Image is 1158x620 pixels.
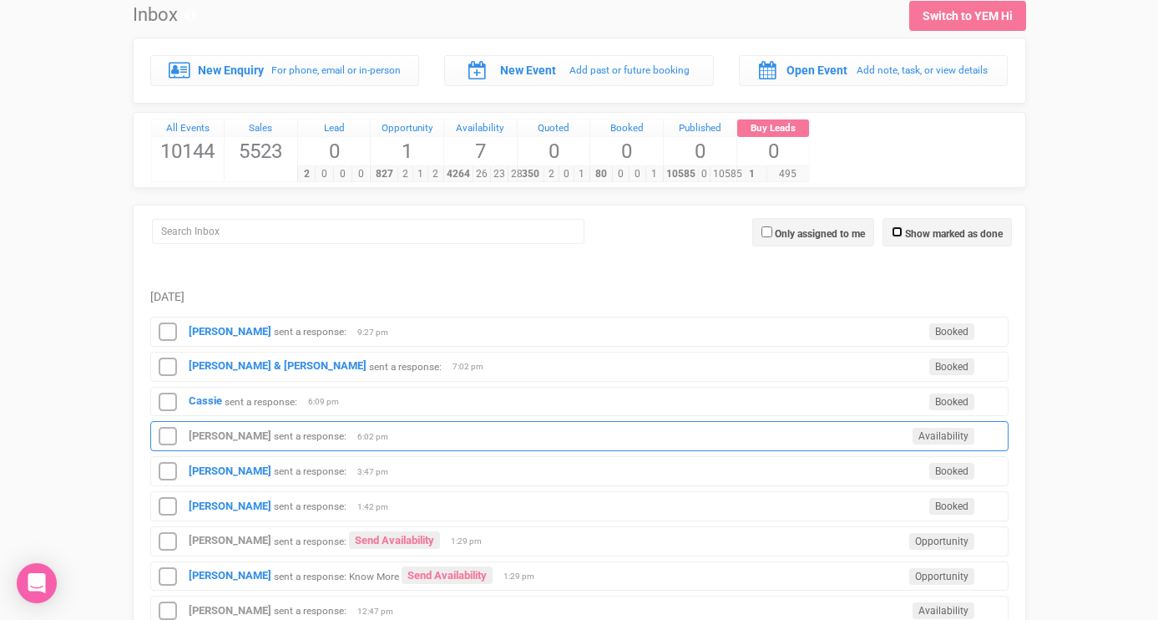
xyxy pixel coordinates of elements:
[574,166,589,182] span: 1
[274,465,346,477] small: sent a response:
[17,563,57,603] div: Open Intercom Messenger
[274,605,346,617] small: sent a response:
[490,166,508,182] span: 23
[612,166,630,182] span: 0
[371,137,443,165] span: 1
[909,568,974,585] span: Opportunity
[508,166,526,182] span: 28
[710,166,746,182] span: 10585
[590,119,663,138] a: Booked
[189,604,271,617] strong: [PERSON_NAME]
[517,166,544,182] span: 350
[189,500,271,512] a: [PERSON_NAME]
[274,535,346,546] small: sent a response:
[473,166,491,182] span: 26
[569,64,690,76] small: Add past or future booking
[357,466,399,478] span: 3:47 pm
[663,166,699,182] span: 10585
[929,358,974,375] span: Booked
[225,395,297,407] small: sent a response:
[444,119,517,138] a: Availability
[775,226,865,241] label: Only assigned to me
[698,166,710,182] span: 0
[333,166,352,182] span: 0
[427,166,443,182] span: 2
[189,429,271,442] a: [PERSON_NAME]
[225,137,297,165] span: 5523
[189,534,271,546] a: [PERSON_NAME]
[152,119,225,138] div: All Events
[357,431,399,443] span: 6:02 pm
[453,361,494,373] span: 7:02 pm
[518,137,590,165] span: 0
[518,119,590,138] a: Quoted
[739,55,1009,85] a: Open Event Add note, task, or view details
[913,428,974,445] span: Availability
[664,137,736,165] span: 0
[909,1,1026,31] a: Switch to YEM Hi
[349,531,440,549] a: Send Availability
[664,119,736,138] a: Published
[736,166,767,182] span: 1
[786,62,847,79] label: Open Event
[298,119,371,138] a: Lead
[370,166,397,182] span: 827
[225,119,297,138] a: Sales
[443,166,473,182] span: 4264
[503,571,545,582] span: 1:29 pm
[189,325,271,338] a: [PERSON_NAME]
[451,536,493,547] span: 1:29 pm
[357,327,399,338] span: 9:27 pm
[929,394,974,410] span: Booked
[189,359,367,372] strong: [PERSON_NAME] & [PERSON_NAME]
[308,396,350,408] span: 6:09 pm
[737,119,810,138] a: Buy Leads
[909,533,974,550] span: Opportunity
[189,394,222,407] a: Cassie
[559,166,574,182] span: 0
[412,166,428,182] span: 1
[766,166,809,182] span: 495
[150,291,1009,303] h5: [DATE]
[274,326,346,338] small: sent a response:
[589,166,613,182] span: 80
[929,463,974,480] span: Booked
[923,8,1013,24] div: Switch to YEM Hi
[371,119,443,138] a: Opportunity
[737,137,810,165] span: 0
[397,166,413,182] span: 2
[444,137,517,165] span: 7
[444,55,714,85] a: New Event Add past or future booking
[357,501,399,513] span: 1:42 pm
[274,430,346,442] small: sent a response:
[298,137,371,165] span: 0
[189,465,271,477] a: [PERSON_NAME]
[351,166,371,182] span: 0
[500,62,556,79] label: New Event
[315,166,334,182] span: 0
[402,567,493,584] a: Send Availability
[133,5,197,25] h1: Inbox
[189,569,271,582] a: [PERSON_NAME]
[929,498,974,515] span: Booked
[271,64,401,76] small: For phone, email or in-person
[905,226,1003,241] label: Show marked as done
[150,55,420,85] a: New Enquiry For phone, email or in-person
[274,570,399,582] small: sent a response: Know More
[274,501,346,512] small: sent a response:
